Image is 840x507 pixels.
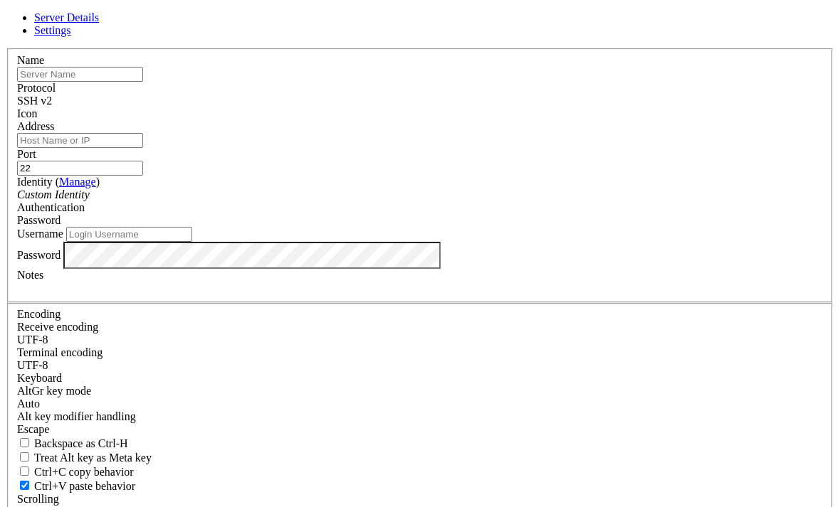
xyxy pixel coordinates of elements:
[17,269,43,281] label: Notes
[20,438,29,447] input: Backspace as Ctrl-H
[17,201,85,213] label: Authentication
[17,397,40,410] span: Auto
[17,214,61,226] span: Password
[17,228,63,240] label: Username
[17,95,823,107] div: SSH v2
[17,107,37,119] label: Icon
[17,359,823,372] div: UTF-8
[17,120,54,132] label: Address
[17,333,48,346] span: UTF-8
[34,11,99,23] a: Server Details
[17,423,49,435] span: Escape
[17,423,823,436] div: Escape
[17,321,98,333] label: Set the expected encoding for data received from the host. If the encodings do not match, visual ...
[17,308,61,320] label: Encoding
[17,333,823,346] div: UTF-8
[34,437,128,449] span: Backspace as Ctrl-H
[59,176,96,188] a: Manage
[34,480,135,492] span: Ctrl+V paste behavior
[17,346,103,358] label: The default terminal encoding. ISO-2022 enables character map translations (like graphics maps). ...
[17,397,823,410] div: Auto
[17,493,59,505] label: Scrolling
[34,24,71,36] a: Settings
[17,188,823,201] div: Custom Identity
[17,248,61,260] label: Password
[17,95,52,107] span: SSH v2
[17,452,152,464] label: Whether the Alt key acts as a Meta key or as a distinct Alt key.
[20,466,29,476] input: Ctrl+C copy behavior
[17,480,135,492] label: Ctrl+V pastes if true, sends ^V to host if false. Ctrl+Shift+V sends ^V to host if true, pastes i...
[17,437,128,449] label: If true, the backspace should send BS ('\x08', aka ^H). Otherwise the backspace key should send '...
[17,385,91,397] label: Set the expected encoding for data received from the host. If the encodings do not match, visual ...
[17,161,143,176] input: Port Number
[17,466,134,478] label: Ctrl-C copies if true, send ^C to host if false. Ctrl-Shift-C sends ^C to host if true, copies if...
[20,481,29,490] input: Ctrl+V paste behavior
[17,359,48,371] span: UTF-8
[17,54,44,66] label: Name
[17,372,62,384] label: Keyboard
[17,133,143,148] input: Host Name or IP
[17,214,823,227] div: Password
[34,466,134,478] span: Ctrl+C copy behavior
[66,227,192,242] input: Login Username
[20,452,29,461] input: Treat Alt key as Meta key
[17,176,100,188] label: Identity
[17,148,36,160] label: Port
[17,188,90,201] i: Custom Identity
[17,82,56,94] label: Protocol
[17,67,143,82] input: Server Name
[17,410,136,422] label: Controls how the Alt key is handled. Escape: Send an ESC prefix. 8-Bit: Add 128 to the typed char...
[34,452,152,464] span: Treat Alt key as Meta key
[56,176,100,188] span: ( )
